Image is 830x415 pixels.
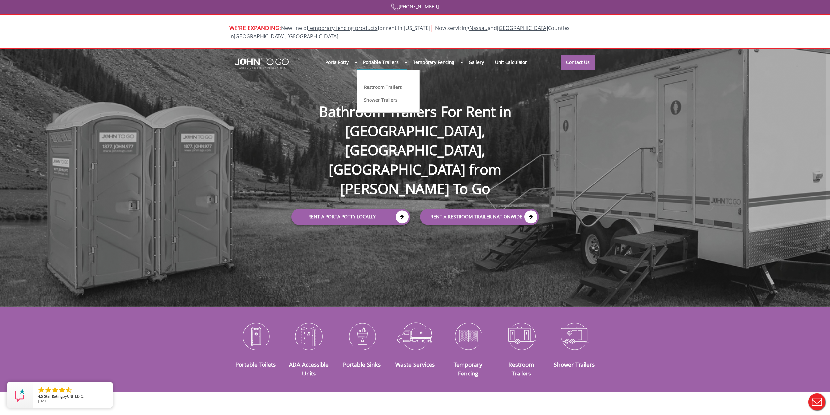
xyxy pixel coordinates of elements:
[407,55,460,69] a: Temporary Fencing
[508,360,534,377] a: Restroom Trailers
[38,394,43,399] span: 4.5
[343,360,381,368] a: Portable Sinks
[235,58,289,69] img: JOHN to go
[553,319,596,353] img: Shower-Trailers-icon_N.png
[446,319,490,353] img: Temporary-Fencing-cion_N.png
[430,23,434,32] span: |
[291,209,410,225] a: Rent a Porta Potty Locally
[554,360,595,368] a: Shower Trailers
[13,389,26,402] img: Review Rating
[285,81,546,199] h1: Bathroom Trailers For Rent in [GEOGRAPHIC_DATA], [GEOGRAPHIC_DATA], [GEOGRAPHIC_DATA] from [PERSO...
[44,386,52,394] li: 
[395,360,435,368] a: Waste Services
[229,24,570,40] span: New line of for rent in [US_STATE]
[38,394,108,399] span: by
[308,24,378,32] a: temporary fencing products
[469,24,488,32] a: Nassau
[363,83,403,90] a: Restroom Trailers
[58,386,66,394] li: 
[235,360,276,368] a: Portable Toilets
[65,386,73,394] li: 
[38,386,45,394] li: 
[287,319,330,353] img: ADA-Accessible-Units-icon_N.png
[320,55,354,69] a: Porta Potty
[393,319,437,353] img: Waste-Services-icon_N.png
[229,24,281,32] span: WE'RE EXPANDING:
[234,319,278,353] img: Portable-Toilets-icon_N.png
[463,55,489,69] a: Gallery
[500,319,543,353] img: Restroom-Trailers-icon_N.png
[420,209,539,225] a: rent a RESTROOM TRAILER Nationwide
[490,55,533,69] a: Unit Calculator
[804,389,830,415] button: Live Chat
[561,55,595,70] a: Contact Us
[497,24,548,32] a: [GEOGRAPHIC_DATA]
[67,394,84,399] span: UNITED O.
[289,360,329,377] a: ADA Accessible Units
[234,33,338,40] a: [GEOGRAPHIC_DATA], [GEOGRAPHIC_DATA]
[357,55,404,69] a: Portable Trailers
[51,386,59,394] li: 
[363,96,399,103] a: Shower Trailers
[44,394,63,399] span: Star Rating
[38,398,50,403] span: [DATE]
[391,3,439,9] a: [PHONE_NUMBER]
[454,360,482,377] a: Temporary Fencing
[340,319,384,353] img: Portable-Sinks-icon_N.png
